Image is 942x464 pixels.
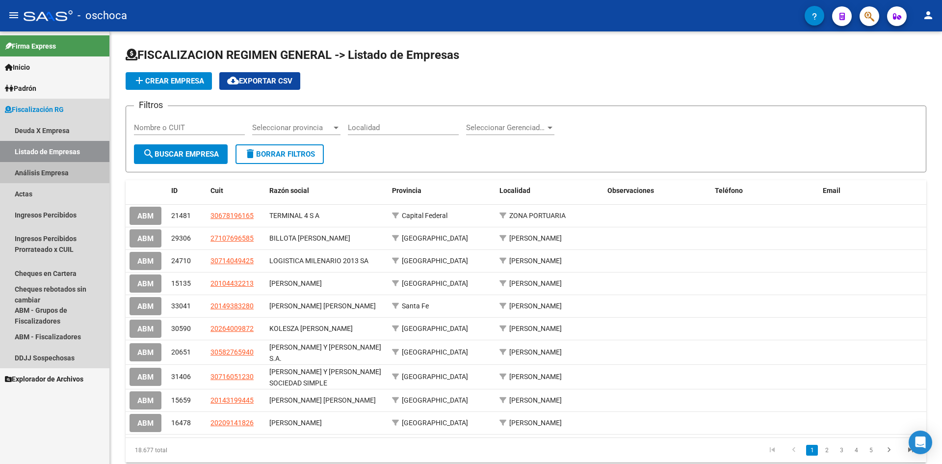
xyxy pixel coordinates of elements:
[210,279,254,287] span: 20104432213
[171,302,191,310] span: 33041
[388,180,496,201] datatable-header-cell: Provincia
[711,180,818,201] datatable-header-cell: Teléfono
[126,72,212,90] button: Crear Empresa
[210,234,254,242] span: 27107696585
[171,348,191,356] span: 20651
[922,9,934,21] mat-icon: person
[834,442,849,459] li: page 3
[5,62,30,73] span: Inicio
[210,187,223,194] span: Cuit
[909,431,932,454] div: Open Intercom Messenger
[171,396,191,404] span: 15659
[269,343,381,362] span: J. Y M. GANDINI S.A.
[8,9,20,21] mat-icon: menu
[235,144,324,164] button: Borrar Filtros
[496,180,603,201] datatable-header-cell: Localidad
[880,445,898,456] a: go to next page
[509,419,562,427] span: [PERSON_NAME]
[509,325,562,332] span: [PERSON_NAME]
[137,279,154,288] span: ABM
[849,442,863,459] li: page 4
[607,187,654,194] span: Observaciones
[244,148,256,160] mat-icon: delete
[5,104,64,115] span: Fiscalización RG
[171,257,191,265] span: 24710
[171,187,178,194] span: ID
[785,445,803,456] a: go to previous page
[402,348,468,356] span: [GEOGRAPHIC_DATA]
[171,234,191,242] span: 29306
[143,148,155,160] mat-icon: search
[901,445,920,456] a: go to last page
[78,5,127,27] span: - oschoca
[402,302,429,310] span: Santa Fe
[244,150,315,159] span: Borrar Filtros
[134,144,228,164] button: Buscar Empresa
[509,279,562,287] span: [PERSON_NAME]
[137,419,154,428] span: ABM
[509,348,562,356] span: [PERSON_NAME]
[137,396,154,405] span: ABM
[137,325,154,333] span: ABM
[269,368,381,387] span: HUGO DANIEL AINSIMBURO Y JUAN CRUZ AINSIMBURO SOCIEDAD SIMPLE
[130,391,161,409] button: ABM
[865,445,877,456] a: 5
[509,257,562,265] span: [PERSON_NAME]
[402,234,468,242] span: [GEOGRAPHIC_DATA]
[763,445,782,456] a: go to first page
[130,320,161,338] button: ABM
[137,212,154,220] span: ABM
[269,302,376,310] span: LOBOS ALBERTO MIGUEL ANGEL
[210,302,254,310] span: 20149383280
[133,77,204,85] span: Crear Empresa
[130,207,161,225] button: ABM
[269,234,350,242] span: BILLOTA OLGA SONIA
[134,98,168,112] h3: Filtros
[466,123,546,132] span: Seleccionar Gerenciador
[402,212,447,219] span: Capital Federal
[603,180,711,201] datatable-header-cell: Observaciones
[819,442,834,459] li: page 2
[819,180,926,201] datatable-header-cell: Email
[806,445,818,456] a: 1
[171,325,191,332] span: 30590
[805,442,819,459] li: page 1
[509,234,562,242] span: [PERSON_NAME]
[5,41,56,52] span: Firma Express
[137,257,154,266] span: ABM
[210,348,254,356] span: 30582765940
[171,419,191,427] span: 16478
[137,348,154,357] span: ABM
[499,187,530,194] span: Localidad
[130,297,161,315] button: ABM
[126,48,459,62] span: FISCALIZACION REGIMEN GENERAL -> Listado de Empresas
[130,414,161,432] button: ABM
[509,302,562,310] span: [PERSON_NAME]
[126,438,284,463] div: 18.677 total
[227,75,239,86] mat-icon: cloud_download
[402,373,468,381] span: [GEOGRAPHIC_DATA]
[821,445,833,456] a: 2
[210,212,254,219] span: 30678196165
[171,279,191,287] span: 15135
[171,373,191,381] span: 31406
[252,123,332,132] span: Seleccionar provincia
[5,374,83,384] span: Explorador de Archivos
[269,419,322,427] span: SALABERRY MARCELO ARTURO
[402,396,468,404] span: [GEOGRAPHIC_DATA]
[137,373,154,382] span: ABM
[509,212,566,219] span: ZONA PORTUARIA
[850,445,862,456] a: 4
[269,187,309,194] span: Razón social
[402,419,468,427] span: [GEOGRAPHIC_DATA]
[509,373,562,381] span: [PERSON_NAME]
[863,442,878,459] li: page 5
[130,274,161,293] button: ABM
[133,75,145,86] mat-icon: add
[269,396,376,404] span: PECOLLO GUSTAVO ADOLFO
[402,325,468,332] span: [GEOGRAPHIC_DATA]
[130,368,161,386] button: ABM
[210,373,254,381] span: 30716051230
[227,77,292,85] span: Exportar CSV
[210,257,254,265] span: 30714049425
